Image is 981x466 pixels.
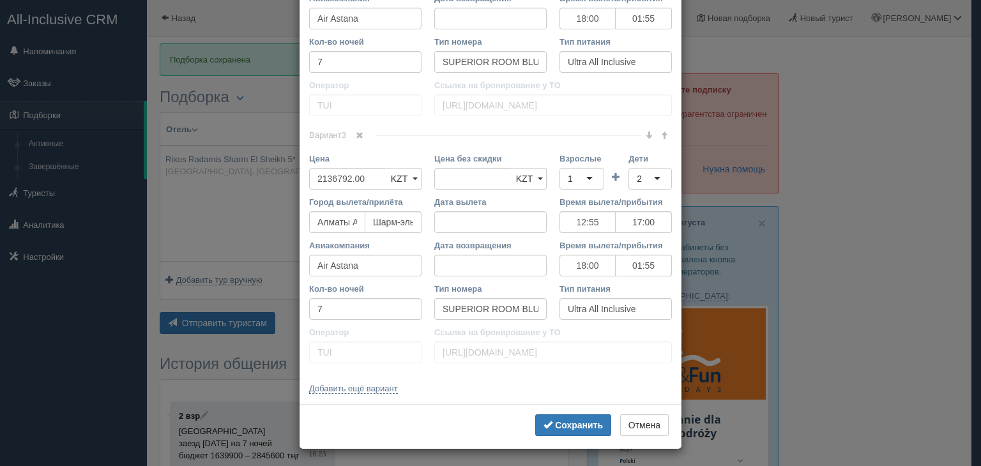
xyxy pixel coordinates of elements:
[516,174,533,184] span: KZT
[434,326,672,338] label: Ссылка на бронирование у ТО
[309,384,398,394] a: Добавить ещё вариант
[391,174,407,184] span: KZT
[342,130,346,140] span: 3
[559,283,672,295] label: Тип питания
[434,36,547,48] label: Тип номера
[309,130,377,140] span: Вариант
[309,326,422,338] label: Оператор
[555,420,603,430] b: Сохранить
[535,414,611,436] button: Сохранить
[434,153,547,165] label: Цена без скидки
[510,168,547,190] a: KZT
[568,172,573,185] div: 1
[309,283,422,295] label: Кол-во ночей
[309,79,422,91] label: Оператор
[434,196,547,208] label: Дата вылета
[385,168,422,190] a: KZT
[559,196,672,208] label: Время вылета/прибытия
[309,153,422,165] label: Цена
[309,239,422,252] label: Авиакомпания
[434,283,547,295] label: Тип номера
[559,239,672,252] label: Время вылета/прибытия
[559,36,672,48] label: Тип питания
[434,239,547,252] label: Дата возвращения
[637,172,642,185] div: 2
[309,36,422,48] label: Кол-во ночей
[434,79,672,91] label: Ссылка на бронирование у ТО
[620,414,669,436] button: Отмена
[309,196,422,208] label: Город вылета/прилёта
[628,153,672,165] label: Дети
[559,153,604,165] label: Взрослые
